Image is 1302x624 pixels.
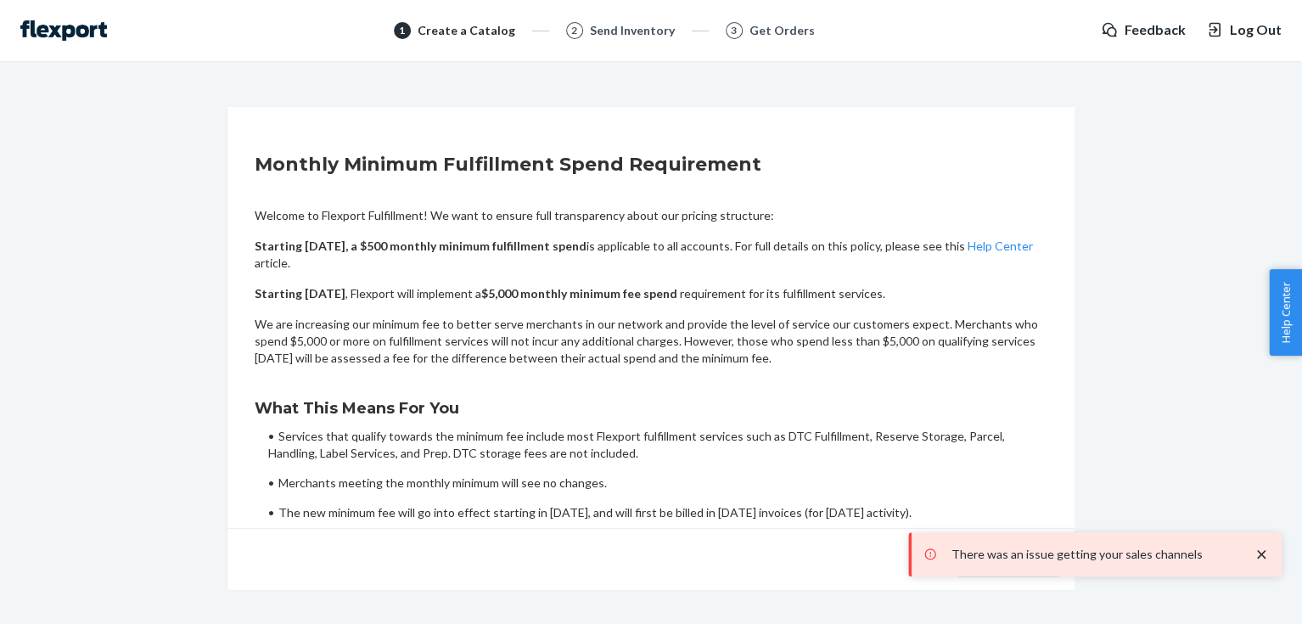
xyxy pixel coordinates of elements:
[951,546,1236,563] p: There was an issue getting your sales channels
[20,20,107,41] img: Flexport logo
[590,22,675,39] div: Send Inventory
[268,504,1047,521] li: The new minimum fee will go into effect starting in [DATE], and will first be billed in [DATE] in...
[418,22,515,39] div: Create a Catalog
[255,397,1047,419] h3: What This Means For You
[968,239,1033,253] a: Help Center
[731,23,737,37] span: 3
[1125,20,1186,40] span: Feedback
[1101,20,1186,40] a: Feedback
[255,286,345,301] b: Starting [DATE]
[255,207,1047,224] p: Welcome to Flexport Fulfillment! We want to ensure full transparency about our pricing structure:
[481,286,677,301] b: $5,000 monthly minimum fee spend
[255,239,586,253] b: Starting [DATE], a $500 monthly minimum fulfillment spend
[255,285,1047,302] p: , Flexport will implement a requirement for its fulfillment services.
[268,428,1047,462] li: Services that qualify towards the minimum fee include most Flexport fulfillment services such as ...
[1206,20,1282,40] button: Log Out
[268,475,1047,492] li: Merchants meeting the monthly minimum will see no changes.
[1253,546,1270,563] svg: close toast
[749,22,815,39] div: Get Orders
[1269,269,1302,356] button: Help Center
[399,23,405,37] span: 1
[255,151,1047,178] h2: Monthly Minimum Fulfillment Spend Requirement
[571,23,577,37] span: 2
[255,316,1047,367] p: We are increasing our minimum fee to better serve merchants in our network and provide the level ...
[255,238,1047,272] p: is applicable to all accounts. For full details on this policy, please see this article.
[1230,20,1282,40] span: Log Out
